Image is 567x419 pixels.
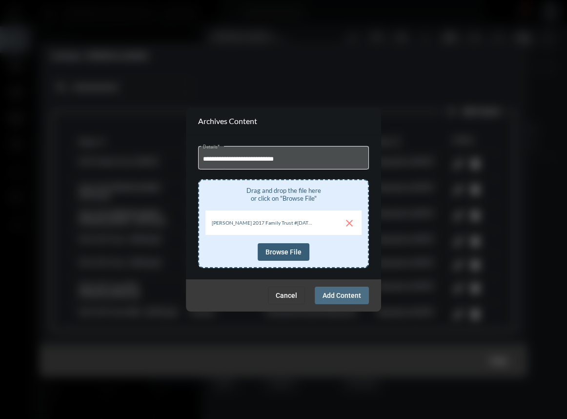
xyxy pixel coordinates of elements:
[324,217,336,229] mat-icon: file_upload
[198,116,257,126] h2: Archives Content
[323,292,361,299] span: Add Content
[344,217,355,229] span: clear
[258,243,309,261] button: Browse File
[265,248,302,256] span: Browse File
[320,213,340,232] button: Upload File
[315,287,369,304] button: Add Content
[205,187,362,202] div: Drag and drop the file here or click on "Browse File"
[276,292,297,299] span: Cancel
[340,213,359,232] button: Cancel File
[268,287,305,304] button: Cancel
[205,220,320,226] div: [PERSON_NAME] 2017 Family Trust #[DATE].pdf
